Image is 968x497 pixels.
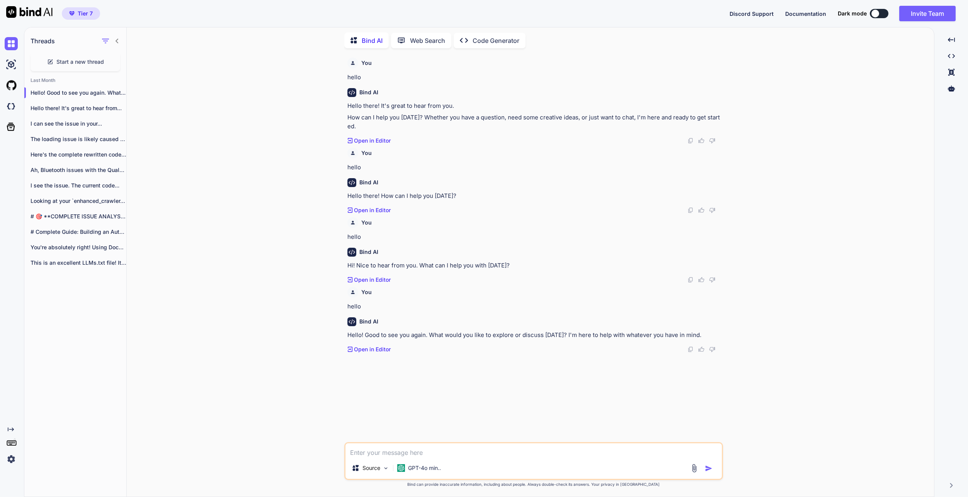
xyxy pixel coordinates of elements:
p: hello [347,163,721,172]
button: Invite Team [899,6,956,21]
img: chat [5,37,18,50]
h6: Bind AI [359,248,378,256]
p: Hello there! How can I help you [DATE]? [347,192,721,201]
p: Hello! Good to see you again. What would you like to explore or discuss [DATE]? I'm here to help ... [347,331,721,340]
img: settings [5,453,18,466]
img: copy [687,277,694,283]
p: GPT-4o min.. [408,464,441,472]
img: icon [705,465,713,472]
h2: Last Month [24,77,126,83]
p: The loading issue is likely caused by... [31,135,126,143]
h6: Bind AI [359,179,378,186]
p: hello [347,233,721,242]
img: darkCloudIdeIcon [5,100,18,113]
p: Open in Editor [354,137,391,145]
button: Discord Support [730,10,774,18]
h6: You [361,288,372,296]
p: Looking at your `enhanced_crawler.py` file, I can... [31,197,126,205]
p: # Complete Guide: Building an Automated Web... [31,228,126,236]
img: copy [687,207,694,213]
p: Open in Editor [354,276,391,284]
img: like [698,277,704,283]
p: hello [347,73,721,82]
p: How can I help you [DATE]? Whether you have a question, need some creative ideas, or just want to... [347,113,721,131]
p: Bind AI [362,36,383,45]
h1: Threads [31,36,55,46]
p: Web Search [410,36,445,45]
span: Dark mode [838,10,867,17]
p: Source [362,464,380,472]
span: Start a new thread [56,58,104,66]
p: Here's the complete rewritten code with all... [31,151,126,158]
p: hello [347,302,721,311]
h6: Bind AI [359,318,378,325]
img: githubLight [5,79,18,92]
img: like [698,138,704,144]
p: Hello there! It's great to hear from you. [347,102,721,111]
img: Pick Models [383,465,389,471]
img: copy [687,346,694,352]
span: Tier 7 [78,10,93,17]
p: Ah, Bluetooth issues with the Qualcomm FastConnect... [31,166,126,174]
p: This is an excellent LLMs.txt file! It's... [31,259,126,267]
p: Code Generator [473,36,519,45]
img: like [698,207,704,213]
img: dislike [709,138,715,144]
p: I see the issue. The current code... [31,182,126,189]
p: Hello there! It's great to hear from... [31,104,126,112]
img: dislike [709,207,715,213]
button: Documentation [785,10,826,18]
button: premiumTier 7 [62,7,100,20]
p: Hi! Nice to hear from you. What can I help you with [DATE]? [347,261,721,270]
h6: You [361,219,372,226]
p: Open in Editor [354,206,391,214]
h6: You [361,149,372,157]
p: # 🎯 **COMPLETE ISSUE ANALYSIS & SOLUTION... [31,213,126,220]
p: Open in Editor [354,346,391,353]
h6: Bind AI [359,89,378,96]
img: dislike [709,346,715,352]
h6: You [361,59,372,67]
p: You're absolutely right! Using Docker would be... [31,243,126,251]
p: Bind can provide inaccurate information, including about people. Always double-check its answers.... [344,482,723,487]
img: Bind AI [6,6,53,18]
span: Discord Support [730,10,774,17]
p: I can see the issue in your... [31,120,126,128]
img: ai-studio [5,58,18,71]
img: attachment [690,464,699,473]
p: Hello! Good to see you again. What... [31,89,126,97]
img: copy [687,138,694,144]
img: premium [69,11,75,16]
img: like [698,346,704,352]
img: dislike [709,277,715,283]
span: Documentation [785,10,826,17]
img: GPT-4o mini [397,464,405,472]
